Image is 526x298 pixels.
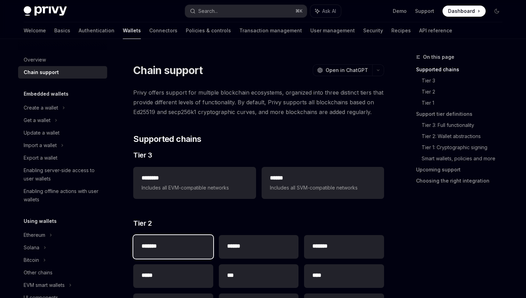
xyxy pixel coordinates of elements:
[24,243,39,252] div: Solana
[24,154,57,162] div: Export a wallet
[422,153,508,164] a: Smart wallets, policies and more
[24,231,45,239] div: Ethereum
[24,141,57,150] div: Import a wallet
[491,6,502,17] button: Toggle dark mode
[415,8,434,15] a: Support
[24,56,46,64] div: Overview
[391,22,411,39] a: Recipes
[262,167,384,199] a: **** *Includes all SVM-compatible networks
[18,185,107,206] a: Enabling offline actions with user wallets
[18,266,107,279] a: Other chains
[326,67,368,74] span: Open in ChatGPT
[24,6,67,16] img: dark logo
[133,88,384,117] span: Privy offers support for multiple blockchain ecosystems, organized into three distinct tiers that...
[18,66,107,79] a: Chain support
[416,108,508,120] a: Support tier definitions
[24,68,59,76] div: Chain support
[79,22,114,39] a: Authentication
[54,22,70,39] a: Basics
[310,22,355,39] a: User management
[133,64,202,76] h1: Chain support
[24,187,103,204] div: Enabling offline actions with user wallets
[133,167,256,199] a: **** ***Includes all EVM-compatible networks
[133,134,201,145] span: Supported chains
[416,164,508,175] a: Upcoming support
[149,22,177,39] a: Connectors
[18,127,107,139] a: Update a wallet
[123,22,141,39] a: Wallets
[295,8,303,14] span: ⌘ K
[422,142,508,153] a: Tier 1: Cryptographic signing
[24,22,46,39] a: Welcome
[24,116,50,124] div: Get a wallet
[18,152,107,164] a: Export a wallet
[24,281,65,289] div: EVM smart wallets
[24,104,58,112] div: Create a wallet
[393,8,407,15] a: Demo
[24,256,39,264] div: Bitcoin
[313,64,372,76] button: Open in ChatGPT
[443,6,486,17] a: Dashboard
[419,22,452,39] a: API reference
[422,97,508,108] a: Tier 1
[24,166,103,183] div: Enabling server-side access to user wallets
[133,218,152,228] span: Tier 2
[24,129,59,137] div: Update a wallet
[142,184,247,192] span: Includes all EVM-compatible networks
[423,53,454,61] span: On this page
[24,268,53,277] div: Other chains
[363,22,383,39] a: Security
[24,217,57,225] h5: Using wallets
[422,120,508,131] a: Tier 3: Full functionality
[422,86,508,97] a: Tier 2
[18,54,107,66] a: Overview
[448,8,475,15] span: Dashboard
[186,22,231,39] a: Policies & controls
[24,90,69,98] h5: Embedded wallets
[198,7,218,15] div: Search...
[422,75,508,86] a: Tier 3
[310,5,341,17] button: Ask AI
[239,22,302,39] a: Transaction management
[416,175,508,186] a: Choosing the right integration
[18,164,107,185] a: Enabling server-side access to user wallets
[185,5,307,17] button: Search...⌘K
[270,184,376,192] span: Includes all SVM-compatible networks
[422,131,508,142] a: Tier 2: Wallet abstractions
[416,64,508,75] a: Supported chains
[322,8,336,15] span: Ask AI
[133,150,152,160] span: Tier 3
